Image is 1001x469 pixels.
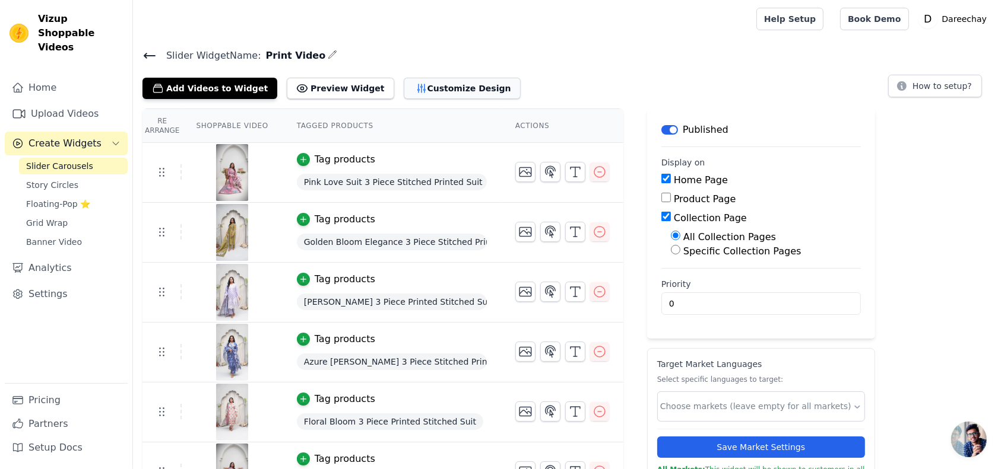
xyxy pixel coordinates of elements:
[515,222,536,242] button: Change Thumbnail
[657,375,865,384] p: Select specific languages to target:
[19,177,128,193] a: Story Circles
[5,282,128,306] a: Settings
[216,384,249,441] img: vizup-images-5a73.png
[19,196,128,212] a: Floating-Pop ⭐
[328,47,337,63] div: Edit Name
[674,212,747,224] label: Collection Page
[283,109,501,143] th: Tagged Products
[683,245,802,257] label: Specific Collection Pages
[888,83,982,94] a: How to setup?
[297,234,487,250] span: Golden Bloom Elegance 3 Piece Stitched Printed Suit
[297,152,375,167] button: Tag products
[216,324,249,381] img: vizup-images-bfb4.png
[515,342,536,362] button: Change Thumbnail
[297,413,483,430] span: Floral Bloom 3 Piece Printed Stitched Suit
[5,412,128,436] a: Partners
[683,123,728,137] p: Published
[515,162,536,182] button: Change Thumbnail
[157,49,261,63] span: Slider Widget Name:
[5,388,128,412] a: Pricing
[297,353,487,370] span: Azure [PERSON_NAME] 3 Piece Stitched Printed Suit
[315,452,375,466] div: Tag products
[515,282,536,302] button: Change Thumbnail
[661,157,705,168] legend: Display on
[937,8,992,30] p: Dareechay
[5,436,128,460] a: Setup Docs
[674,193,736,205] label: Product Page
[683,231,776,243] label: All Collection Pages
[19,158,128,174] a: Slider Carousels
[315,212,375,226] div: Tag products
[216,264,249,321] img: vizup-images-f489.png
[661,278,861,290] label: Priority
[297,212,375,226] button: Tag products
[5,132,128,155] button: Create Widgets
[501,109,623,143] th: Actions
[5,102,128,126] a: Upload Videos
[924,13,932,25] text: D
[918,8,992,30] button: D Dareechay
[142,78,277,99] button: Add Videos to Widget
[756,8,823,30] a: Help Setup
[315,332,375,346] div: Tag products
[674,174,728,186] label: Home Page
[216,144,249,201] img: vizup-images-b98a.png
[261,49,326,63] span: Print Video
[315,392,375,406] div: Tag products
[315,152,375,167] div: Tag products
[9,24,28,43] img: Vizup
[657,358,865,370] p: Target Market Languages
[19,234,128,250] a: Banner Video
[297,272,375,286] button: Tag products
[315,272,375,286] div: Tag products
[297,293,487,310] span: [PERSON_NAME] 3 Piece Printed Stitched Suit
[26,160,93,172] span: Slider Carousels
[38,12,123,55] span: Vizup Shoppable Videos
[297,452,375,466] button: Tag products
[657,436,865,458] button: Save Market Settings
[182,109,282,143] th: Shoppable Video
[951,422,987,457] div: Open chat
[888,75,982,97] button: How to setup?
[26,217,68,229] span: Grid Wrap
[297,392,375,406] button: Tag products
[297,174,487,190] span: Pink Love Suit 3 Piece Stitched Printed Suit
[216,204,249,261] img: vizup-images-6701.png
[28,136,102,151] span: Create Widgets
[297,332,375,346] button: Tag products
[660,400,853,413] input: Choose markets (leave empty for all markets)
[287,78,394,99] button: Preview Widget
[515,401,536,422] button: Change Thumbnail
[142,109,182,143] th: Re Arrange
[26,198,90,210] span: Floating-Pop ⭐
[404,78,521,99] button: Customize Design
[19,215,128,231] a: Grid Wrap
[26,179,78,191] span: Story Circles
[5,256,128,280] a: Analytics
[840,8,908,30] a: Book Demo
[5,76,128,100] a: Home
[26,236,82,248] span: Banner Video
